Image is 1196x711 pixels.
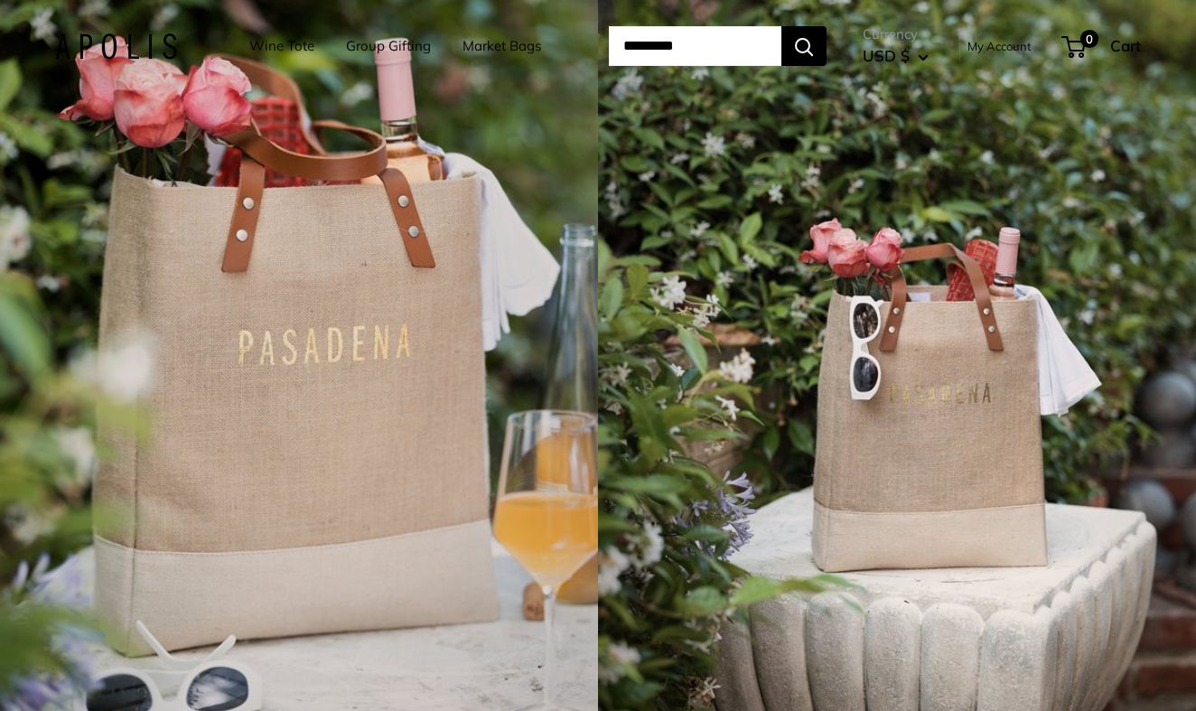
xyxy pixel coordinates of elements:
[781,26,827,66] button: Search
[863,46,910,65] span: USD $
[863,42,929,70] button: USD $
[1063,32,1141,61] a: 0 Cart
[463,33,541,59] a: Market Bags
[1080,30,1098,48] span: 0
[249,33,314,59] a: Wine Tote
[1110,36,1141,55] span: Cart
[967,35,1032,57] a: My Account
[609,26,781,66] input: Search...
[55,33,177,60] img: Apolis
[346,33,431,59] a: Group Gifting
[863,22,929,47] span: Currency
